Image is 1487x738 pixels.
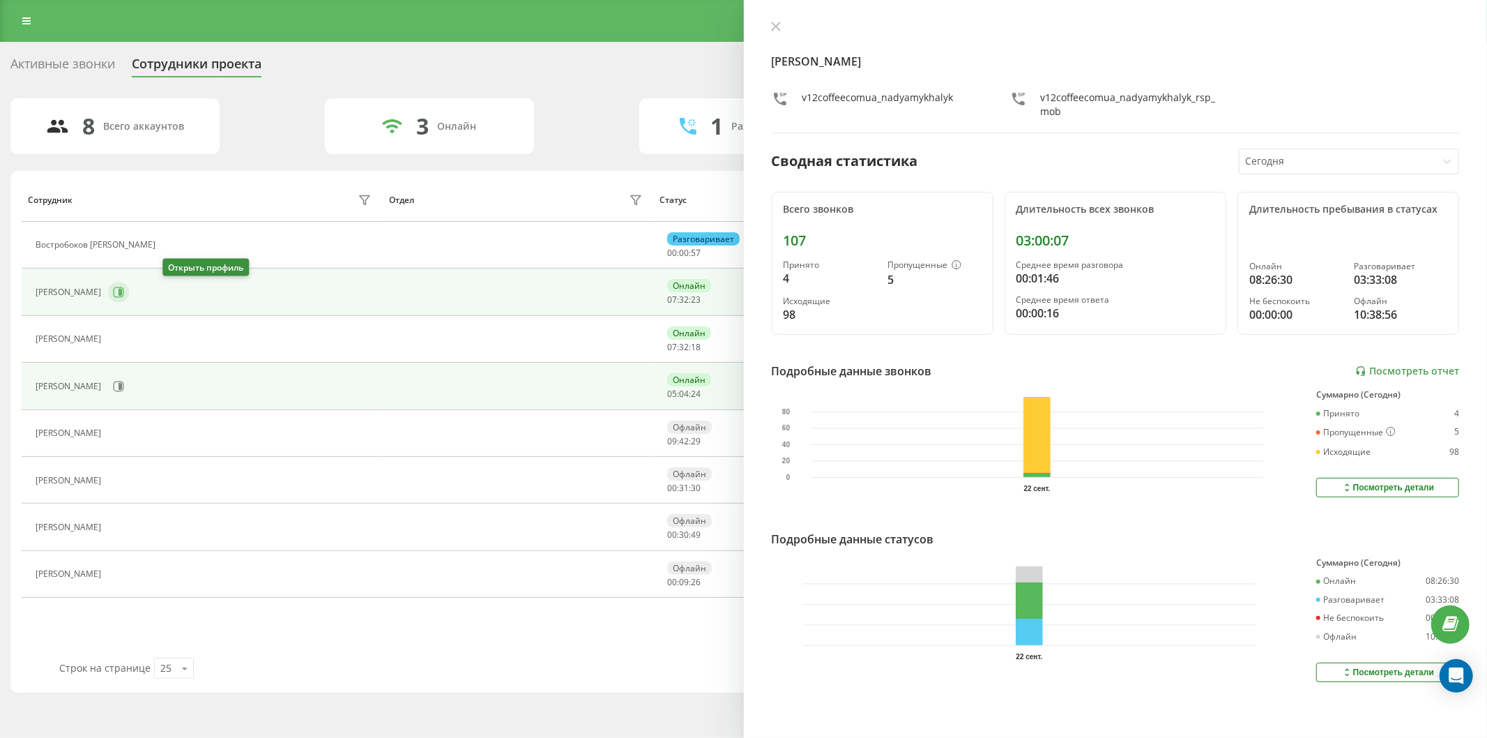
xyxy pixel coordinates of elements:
[731,121,807,133] div: Разговаривают
[10,57,115,78] div: Активные звонки
[667,482,677,494] span: 00
[679,435,689,447] span: 42
[1354,262,1447,271] div: Разговаривает
[36,334,105,344] div: [PERSON_NAME]
[1316,409,1359,419] div: Принято
[1249,296,1343,306] div: Не беспокоить
[691,247,701,259] span: 57
[1316,632,1357,642] div: Офлайн
[1249,262,1343,271] div: Онлайн
[679,294,689,306] span: 32
[667,514,712,527] div: Офлайн
[1041,91,1221,119] div: v12coffeecomua_nadyamykhalyk_rsp_mob
[888,260,982,271] div: Пропущенные
[28,195,73,205] div: Сотрудник
[1354,271,1447,288] div: 03:33:08
[1341,667,1434,678] div: Посмотреть детали
[1454,409,1459,419] div: 4
[59,661,151,675] span: Строк на странице
[691,529,701,541] span: 49
[667,529,677,541] span: 00
[667,576,677,588] span: 00
[1316,478,1459,497] button: Посмотреть детали
[691,341,701,353] span: 18
[667,483,701,493] div: : :
[36,476,105,485] div: [PERSON_NAME]
[1016,305,1214,322] div: 00:00:16
[691,435,701,447] span: 29
[679,576,689,588] span: 09
[782,458,791,465] text: 20
[667,437,701,446] div: : :
[772,531,934,548] div: Подробные данные статусов
[667,295,701,305] div: : :
[1016,270,1214,287] div: 00:01:46
[784,296,877,306] div: Исходящие
[667,578,701,587] div: : :
[802,91,954,119] div: v12coffeecomua_nadyamykhalyk
[659,195,687,205] div: Статус
[1316,595,1385,605] div: Разговаривает
[667,373,711,386] div: Онлайн
[786,474,790,481] text: 0
[1016,653,1042,661] text: 22 сент.
[1426,576,1459,586] div: 08:26:30
[1316,427,1396,438] div: Пропущенные
[679,341,689,353] span: 32
[1426,632,1459,642] div: 10:38:56
[691,576,701,588] span: 26
[691,294,701,306] span: 23
[784,232,982,249] div: 107
[1426,613,1459,623] div: 00:00:00
[1426,595,1459,605] div: 03:33:08
[1316,613,1384,623] div: Не беспокоить
[679,482,689,494] span: 31
[667,341,677,353] span: 07
[162,259,249,276] div: Открыть профиль
[1316,576,1356,586] div: Онлайн
[1023,485,1050,492] text: 22 сент.
[772,363,932,379] div: Подробные данные звонков
[667,326,711,340] div: Онлайн
[36,428,105,438] div: [PERSON_NAME]
[416,113,429,140] div: 3
[667,435,677,447] span: 09
[1354,306,1447,323] div: 10:38:56
[782,441,791,449] text: 40
[710,113,723,140] div: 1
[1249,306,1343,323] div: 00:00:00
[1316,447,1371,457] div: Исходящие
[437,121,476,133] div: Онлайн
[104,121,185,133] div: Всего аккаунтов
[782,408,791,416] text: 80
[1316,390,1459,400] div: Суммарно (Сегодня)
[1341,482,1434,493] div: Посмотреть детали
[36,287,105,297] div: [PERSON_NAME]
[1316,663,1459,682] button: Посмотреть детали
[1016,260,1214,270] div: Среднее время разговора
[1249,271,1343,288] div: 08:26:30
[691,388,701,400] span: 24
[667,279,711,292] div: Онлайн
[772,151,918,172] div: Сводная статистика
[1316,558,1459,568] div: Суммарно (Сегодня)
[667,232,740,246] div: Разговаривает
[667,247,677,259] span: 00
[667,562,712,575] div: Офлайн
[36,522,105,532] div: [PERSON_NAME]
[667,248,701,258] div: : :
[667,342,701,352] div: : :
[1016,204,1214,216] div: Длительность всех звонков
[36,569,105,579] div: [PERSON_NAME]
[679,247,689,259] span: 00
[1355,366,1459,377] a: Посмотреть отчет
[667,421,712,434] div: Офлайн
[784,270,877,287] div: 4
[679,388,689,400] span: 04
[1249,204,1447,216] div: Длительность пребывания в статусах
[667,388,677,400] span: 05
[83,113,96,140] div: 8
[784,260,877,270] div: Принято
[691,482,701,494] span: 30
[36,240,159,250] div: Востробоков [PERSON_NAME]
